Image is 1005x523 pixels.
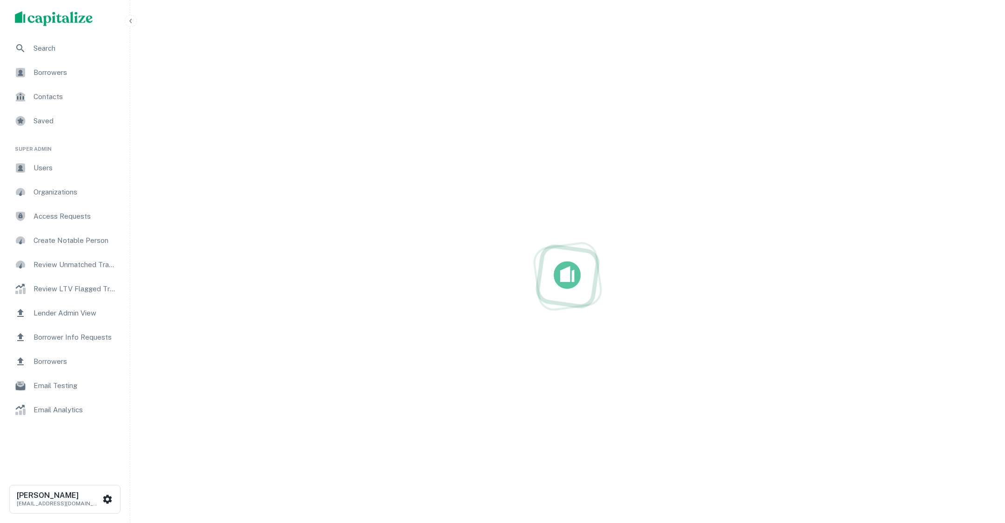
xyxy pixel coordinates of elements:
li: Super Admin [7,134,122,157]
span: Contacts [33,91,117,102]
span: Access Requests [33,211,117,222]
a: Borrowers [7,350,122,373]
span: Users [33,162,117,174]
a: Contacts [7,86,122,108]
span: Saved [33,115,117,127]
a: Lender Admin View [7,302,122,324]
span: Borrower Info Requests [33,332,117,343]
a: Saved [7,110,122,132]
span: Borrowers [33,356,117,367]
a: Review Unmatched Transactions [7,254,122,276]
a: Borrower Info Requests [7,326,122,349]
span: Organizations [33,187,117,198]
span: Search [33,43,117,54]
h6: [PERSON_NAME] [17,492,100,499]
span: Borrowers [33,67,117,78]
a: Create Notable Person [7,229,122,252]
a: Borrowers [7,61,122,84]
p: [EMAIL_ADDRESS][DOMAIN_NAME] [17,499,100,508]
span: Email Analytics [33,404,117,416]
a: Review LTV Flagged Transactions [7,278,122,300]
a: Email Analytics [7,399,122,421]
span: Lender Admin View [33,308,117,319]
a: Users [7,157,122,179]
a: Search [7,37,122,60]
span: Review Unmatched Transactions [33,259,117,270]
img: capitalize-logo.png [15,11,93,26]
span: Review LTV Flagged Transactions [33,283,117,295]
span: Create Notable Person [33,235,117,246]
a: Organizations [7,181,122,203]
a: Email Testing [7,375,122,397]
a: Access Requests [7,205,122,228]
button: [PERSON_NAME][EMAIL_ADDRESS][DOMAIN_NAME] [9,485,121,514]
span: Email Testing [33,380,117,391]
